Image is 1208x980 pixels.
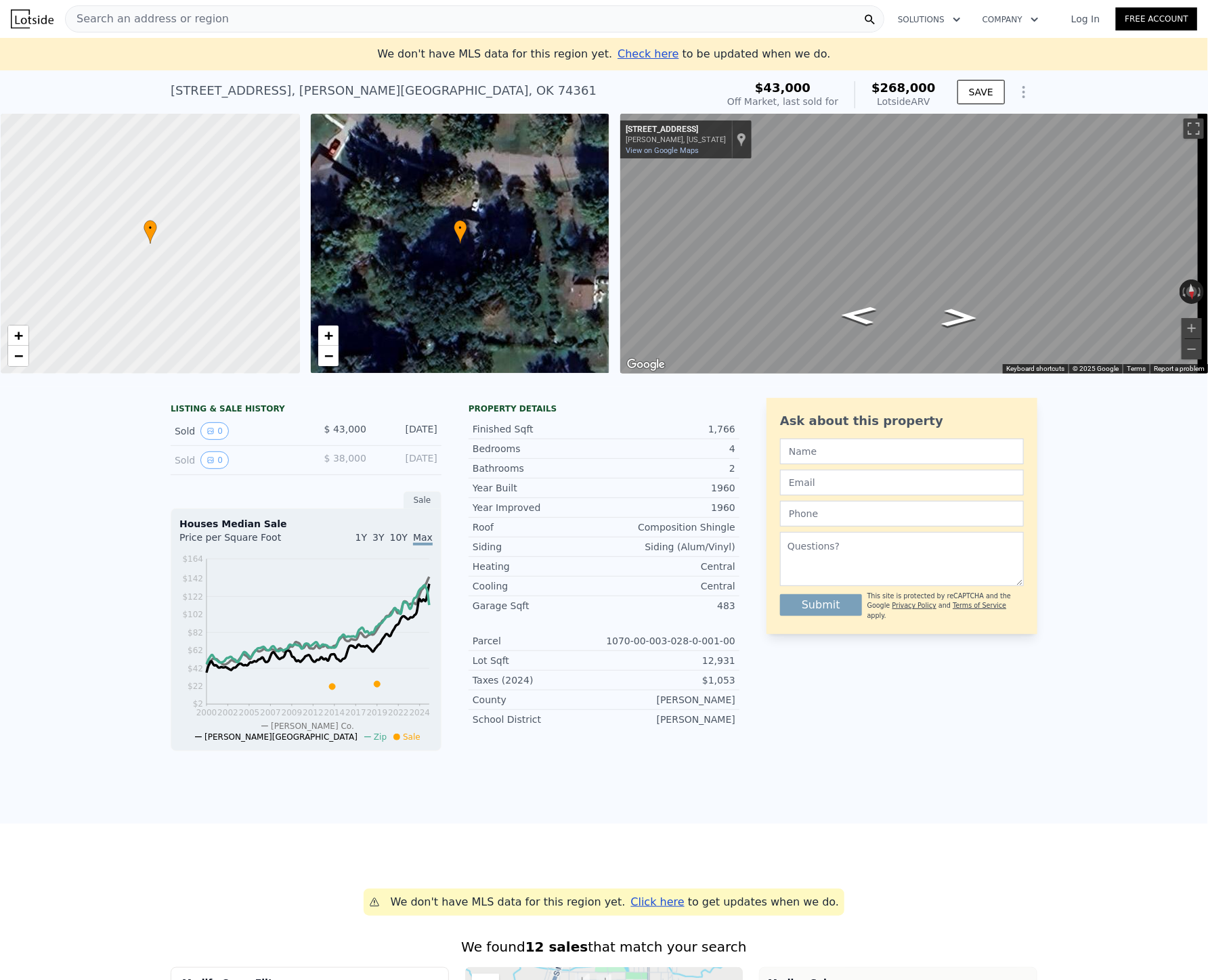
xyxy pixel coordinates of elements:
[1055,12,1116,26] a: Log In
[66,11,229,27] span: Search an address or region
[144,222,157,234] span: •
[175,451,295,469] div: Sold
[324,424,366,435] span: $ 43,000
[618,46,830,62] div: to be updated when we do.
[473,634,604,648] div: Parcel
[626,125,726,135] div: [STREET_ADDRESS]
[144,220,157,244] div: •
[188,646,203,655] tspan: $62
[604,599,735,612] div: 483
[871,95,936,108] div: Lotside ARV
[727,95,838,108] div: Off Market, last sold for
[473,673,604,687] div: Taxes (2024)
[355,532,367,543] span: 1Y
[388,708,409,717] tspan: 2022
[1184,118,1204,139] button: Toggle fullscreen view
[200,422,229,440] button: View historical data
[473,654,604,667] div: Lot Sqft
[871,81,936,95] span: $268,000
[324,708,345,717] tspan: 2014
[892,602,936,609] a: Privacy Policy
[367,708,388,717] tspan: 2019
[196,708,217,717] tspan: 2000
[473,579,604,593] div: Cooling
[626,135,726,144] div: [PERSON_NAME], [US_STATE]
[780,470,1024,495] input: Email
[318,326,339,346] a: Zoom in
[604,481,735,495] div: 1960
[604,634,735,648] div: 1070-00-003-028-0-001-00
[473,442,604,455] div: Bedrooms
[1154,365,1205,372] a: Report a problem
[737,132,746,147] a: Show location on map
[282,708,303,717] tspan: 2009
[182,592,203,602] tspan: $122
[1182,339,1202,359] button: Zoom out
[8,326,28,346] a: Zoom in
[182,574,203,583] tspan: $142
[780,501,1024,527] input: Phone
[780,411,1024,430] div: Ask about this property
[473,713,604,726] div: School District
[1116,7,1197,30] a: Free Account
[171,81,597,100] div: [STREET_ADDRESS] , [PERSON_NAME][GEOGRAPHIC_DATA] , OK 74361
[182,554,203,564] tspan: $164
[239,708,260,717] tspan: 2005
[391,894,626,910] div: We don't have MLS data for this region yet.
[171,403,441,417] div: LISTING & SALE HISTORY
[473,520,604,534] div: Roof
[377,422,437,440] div: [DATE]
[631,895,685,908] span: Click here
[626,146,699,155] a: View on Google Maps
[454,222,467,234] span: •
[473,599,604,612] div: Garage Sqft
[473,501,604,514] div: Year Improved
[1006,364,1064,374] button: Keyboard shortcuts
[403,732,420,742] span: Sale
[469,403,739,414] div: Property details
[14,327,23,344] span: +
[604,673,735,687] div: $1,053
[604,579,735,593] div: Central
[204,732,358,742] span: [PERSON_NAME][GEOGRAPHIC_DATA]
[271,721,354,731] span: [PERSON_NAME] Co.
[631,894,840,910] div: to get updates when we do.
[324,327,332,344] span: +
[372,532,384,543] span: 3Y
[604,693,735,707] div: [PERSON_NAME]
[374,732,387,742] span: Zip
[624,356,668,374] img: Google
[377,46,830,62] div: We don't have MLS data for this region yet.
[473,422,604,436] div: Finished Sqft
[171,937,1037,956] div: We found that match your search
[200,451,229,469] button: View historical data
[473,462,604,475] div: Bathrooms
[780,594,862,616] button: Submit
[188,664,203,673] tspan: $42
[825,302,892,329] path: Go East, Irving St
[193,700,203,709] tspan: $2
[957,80,1005,104] button: SAVE
[604,713,735,726] div: [PERSON_NAME]
[473,693,604,707] div: County
[473,540,604,554] div: Siding
[318,346,339,366] a: Zoom out
[618,47,678,60] span: Check here
[188,628,203,638] tspan: $82
[1010,79,1037,106] button: Show Options
[413,532,433,545] span: Max
[473,481,604,495] div: Year Built
[8,346,28,366] a: Zoom out
[604,501,735,514] div: 1960
[1073,365,1119,372] span: © 2025 Google
[188,682,203,691] tspan: $22
[604,560,735,573] div: Central
[604,654,735,667] div: 12,931
[887,7,972,32] button: Solutions
[303,708,324,717] tspan: 2012
[179,517,433,531] div: Houses Median Sale
[867,592,1024,621] div: This site is protected by reCAPTCHA and the Google and apply.
[345,708,366,717] tspan: 2017
[1180,280,1187,304] button: Rotate counterclockwise
[604,520,735,534] div: Composition Shingle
